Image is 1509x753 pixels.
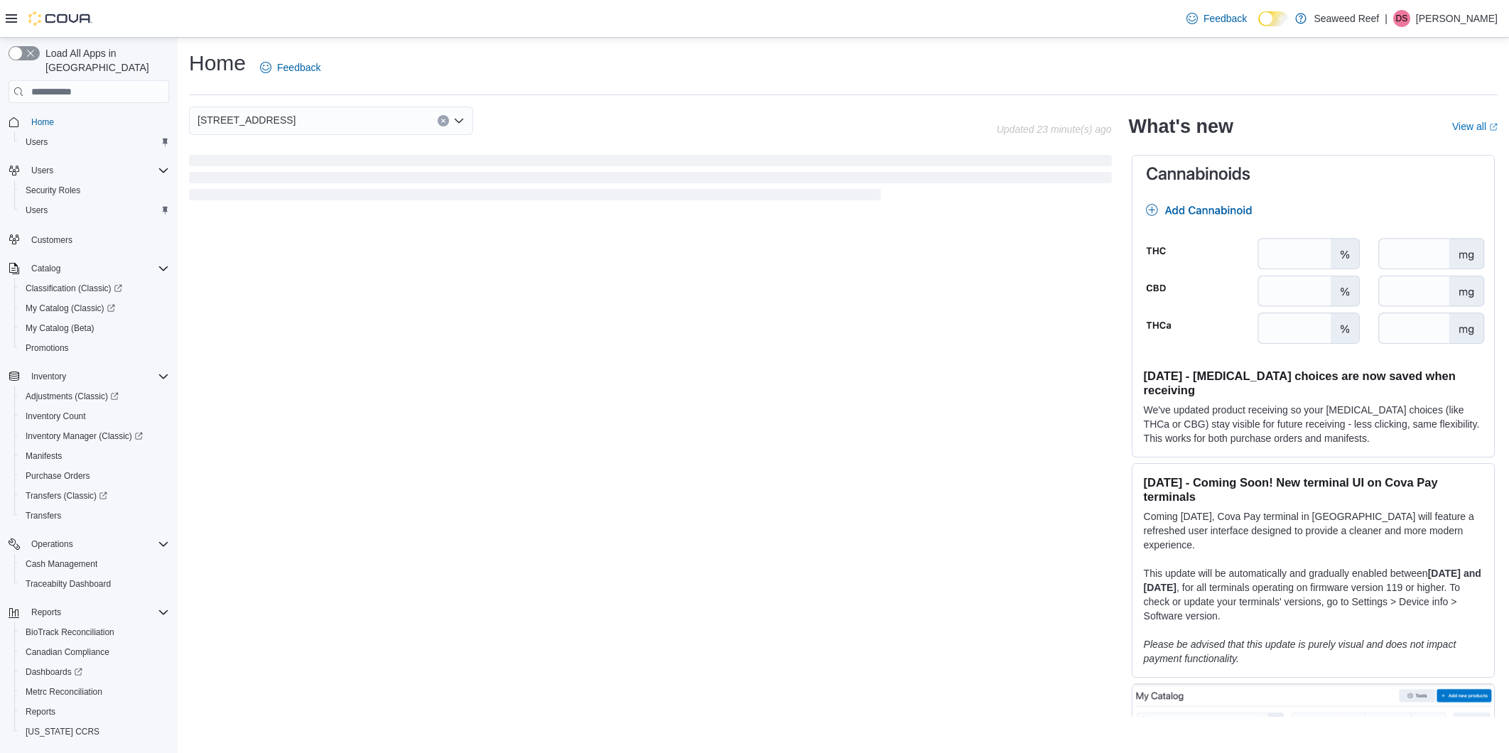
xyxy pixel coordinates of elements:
[26,136,48,148] span: Users
[1129,115,1233,138] h2: What's new
[26,205,48,216] span: Users
[26,430,143,442] span: Inventory Manager (Classic)
[14,622,175,642] button: BioTrack Reconciliation
[20,408,169,425] span: Inventory Count
[20,202,169,219] span: Users
[3,534,175,554] button: Operations
[997,124,1112,135] p: Updated 23 minute(s) ago
[14,278,175,298] a: Classification (Classic)
[26,368,72,385] button: Inventory
[14,662,175,682] a: Dashboards
[1314,10,1379,27] p: Seaweed Reef
[1144,509,1483,552] p: Coming [DATE], Cova Pay terminal in [GEOGRAPHIC_DATA] will feature a refreshed user interface des...
[26,490,107,502] span: Transfers (Classic)
[20,182,169,199] span: Security Roles
[1489,123,1498,131] svg: External link
[31,538,73,550] span: Operations
[26,510,61,521] span: Transfers
[189,158,1112,203] span: Loading
[20,134,169,151] span: Users
[3,112,175,132] button: Home
[1144,639,1456,664] em: Please be advised that this update is purely visual and does not impact payment functionality.
[20,723,169,740] span: Washington CCRS
[20,182,86,199] a: Security Roles
[198,112,296,129] span: [STREET_ADDRESS]
[26,578,111,590] span: Traceabilty Dashboard
[26,646,109,658] span: Canadian Compliance
[20,556,103,573] a: Cash Management
[26,686,102,698] span: Metrc Reconciliation
[26,162,169,179] span: Users
[1385,10,1388,27] p: |
[20,448,67,465] a: Manifests
[20,202,53,219] a: Users
[20,388,124,405] a: Adjustments (Classic)
[26,113,169,131] span: Home
[20,340,169,357] span: Promotions
[31,263,60,274] span: Catalog
[31,165,53,176] span: Users
[1204,11,1247,26] span: Feedback
[3,229,175,249] button: Customers
[20,487,169,504] span: Transfers (Classic)
[20,448,169,465] span: Manifests
[3,259,175,278] button: Catalog
[14,506,175,526] button: Transfers
[28,11,92,26] img: Cova
[453,115,465,126] button: Open list of options
[14,702,175,722] button: Reports
[26,536,79,553] button: Operations
[20,487,113,504] a: Transfers (Classic)
[31,117,54,128] span: Home
[20,624,169,641] span: BioTrack Reconciliation
[254,53,326,82] a: Feedback
[20,703,61,720] a: Reports
[1181,4,1253,33] a: Feedback
[20,575,169,592] span: Traceabilty Dashboard
[26,706,55,717] span: Reports
[26,411,86,422] span: Inventory Count
[14,386,175,406] a: Adjustments (Classic)
[20,683,169,700] span: Metrc Reconciliation
[26,604,67,621] button: Reports
[20,408,92,425] a: Inventory Count
[26,230,169,248] span: Customers
[3,602,175,622] button: Reports
[3,161,175,180] button: Users
[14,554,175,574] button: Cash Management
[20,556,169,573] span: Cash Management
[14,406,175,426] button: Inventory Count
[20,507,67,524] a: Transfers
[14,722,175,742] button: [US_STATE] CCRS
[26,450,62,462] span: Manifests
[20,663,169,681] span: Dashboards
[20,507,169,524] span: Transfers
[14,200,175,220] button: Users
[31,371,66,382] span: Inventory
[189,49,246,77] h1: Home
[438,115,449,126] button: Clear input
[1144,403,1483,445] p: We've updated product receiving so your [MEDICAL_DATA] choices (like THCa or CBG) stay visible fo...
[1258,11,1288,26] input: Dark Mode
[14,642,175,662] button: Canadian Compliance
[14,446,175,466] button: Manifests
[26,342,69,354] span: Promotions
[14,338,175,358] button: Promotions
[1396,10,1408,27] span: DS
[26,185,80,196] span: Security Roles
[20,575,117,592] a: Traceabilty Dashboard
[1144,475,1483,504] h3: [DATE] - Coming Soon! New terminal UI on Cova Pay terminals
[26,232,78,249] a: Customers
[26,470,90,482] span: Purchase Orders
[20,300,121,317] a: My Catalog (Classic)
[20,428,148,445] a: Inventory Manager (Classic)
[14,574,175,594] button: Traceabilty Dashboard
[14,132,175,152] button: Users
[20,467,169,484] span: Purchase Orders
[20,428,169,445] span: Inventory Manager (Classic)
[14,180,175,200] button: Security Roles
[26,260,169,277] span: Catalog
[20,644,169,661] span: Canadian Compliance
[26,162,59,179] button: Users
[14,466,175,486] button: Purchase Orders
